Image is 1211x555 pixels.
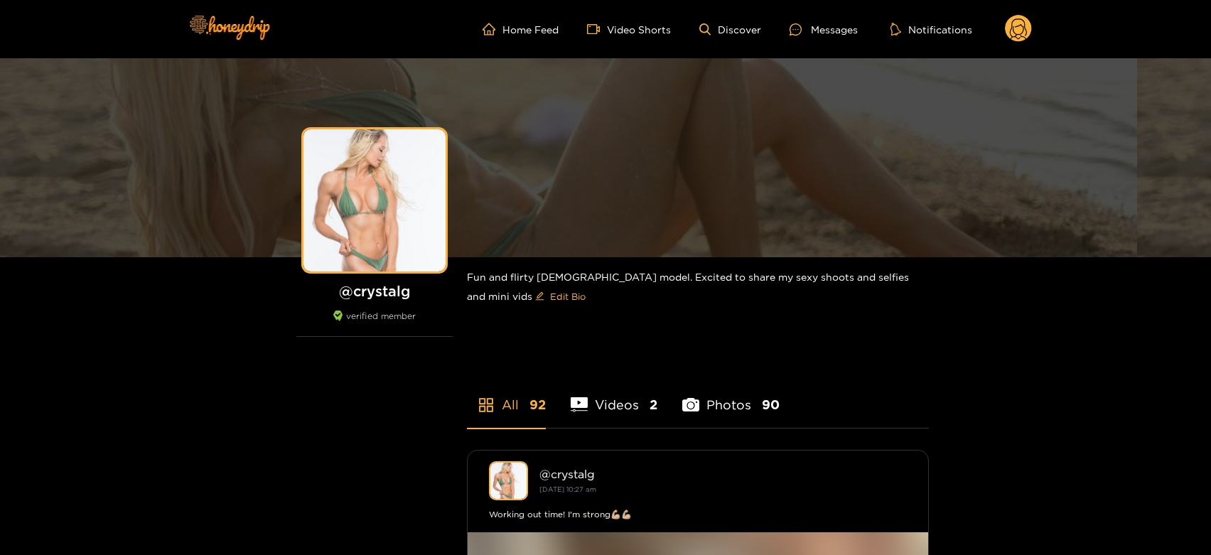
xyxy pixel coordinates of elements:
button: editEdit Bio [532,285,588,308]
div: Working out time! I'm strong💪🏼💪🏼 [489,507,907,522]
li: Videos [571,364,657,428]
div: verified member [296,311,453,337]
img: crystalg [489,461,528,500]
span: 2 [650,396,657,414]
span: video-camera [587,23,607,36]
span: Edit Bio [550,289,586,303]
h1: @ crystalg [296,282,453,300]
span: 90 [762,396,780,414]
a: Home Feed [483,23,559,36]
small: [DATE] 10:27 am [539,485,596,493]
li: Photos [682,364,780,428]
a: Discover [699,23,761,36]
li: All [467,364,546,428]
button: Notifications [886,22,976,36]
span: appstore [478,397,495,414]
a: Video Shorts [587,23,671,36]
span: edit [535,291,544,302]
div: @ crystalg [539,468,907,480]
div: Fun and flirty [DEMOGRAPHIC_DATA] model. Excited to share my sexy shoots and selfies and mini vids [467,257,929,319]
span: home [483,23,502,36]
div: Messages [790,21,858,38]
span: 92 [529,396,546,414]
